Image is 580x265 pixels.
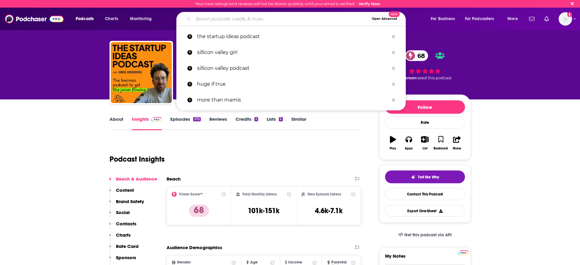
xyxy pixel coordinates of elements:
p: sillicon valley podcast [197,60,389,76]
h1: Podcast Insights [110,155,165,164]
div: 272 [193,117,200,121]
span: Get this podcast via API [404,232,452,238]
button: Open AdvancedNew [369,15,400,23]
p: sillicon valley girl [197,45,389,60]
div: List [423,147,427,150]
a: huge if true [176,76,406,92]
img: Podchaser Pro [458,250,469,255]
p: Contacts [116,221,136,227]
span: Charts [105,15,118,23]
img: User Profile [559,12,572,26]
button: Contacts [109,221,136,232]
div: Share [453,147,461,150]
span: Income [288,260,302,264]
a: 68 [405,50,428,61]
h2: Total Monthly Listens [242,192,277,196]
a: sillicon valley girl [176,45,406,60]
a: Similar [291,116,306,130]
button: Charts [109,232,131,243]
button: open menu [71,14,102,24]
p: Charts [116,232,131,238]
span: Tell Me Why [418,175,439,180]
a: Show notifications dropdown [527,14,537,24]
div: 5 [279,117,283,121]
h2: Reach [167,176,181,182]
button: Rate Card [109,243,139,255]
div: Bookmark [434,147,448,150]
a: Charts [101,14,122,24]
p: 68 [189,205,209,217]
div: Search podcasts, credits, & more... [182,12,412,26]
span: Podcasts [76,15,94,23]
span: For Business [431,15,455,23]
span: Logged in as MelissaPS [559,12,572,26]
span: For Podcasters [465,15,494,23]
span: New [389,11,400,17]
span: More [507,15,518,23]
span: Age [250,260,258,264]
a: Verify Now [358,2,380,6]
p: Social [116,209,130,215]
button: List [417,132,433,154]
button: open menu [503,14,525,24]
a: Reviews [209,116,227,130]
p: Sponsors [116,255,136,260]
div: Play [390,147,396,150]
button: Content [109,187,134,199]
a: Lists5 [267,116,283,130]
button: Social [109,209,130,221]
a: sillicon valley podcast [176,60,406,76]
div: Rate [385,116,465,129]
label: My Notes [385,253,465,264]
button: Follow [385,100,465,114]
div: Apps [405,147,413,150]
a: Show notifications dropdown [542,14,551,24]
a: Contact This Podcast [385,188,465,200]
span: Monitoring [130,15,152,23]
a: About [110,116,123,130]
h2: Power Score™ [179,192,203,196]
button: open menu [126,14,160,24]
p: Reach & Audience [116,176,157,182]
span: Gender [177,260,191,264]
button: Bookmark [433,132,449,154]
a: InsightsPodchaser Pro [132,116,162,130]
h3: 4.6k-7.1k [315,206,343,215]
p: huge if true [197,76,389,92]
button: Show profile menu [559,12,572,26]
span: rated this podcast [416,76,452,80]
p: the startup ideas podcast [197,29,389,45]
span: 1 person [399,76,416,80]
h2: New Episode Listens [308,192,341,196]
span: Open Advanced [372,17,397,20]
button: Share [449,132,465,154]
a: Credits2 [236,116,258,130]
img: Podchaser - Follow, Share and Rate Podcasts [5,13,63,25]
p: Rate Card [116,243,139,249]
p: more than mamis [197,92,389,108]
a: Episodes272 [170,116,200,130]
img: Podchaser Pro [151,117,162,122]
div: 68 1 personrated this podcast [379,46,471,84]
a: more than mamis [176,92,406,108]
img: tell me why sparkle [411,175,416,180]
button: Reach & Audience [109,176,157,187]
button: Play [385,132,401,154]
button: Apps [401,132,417,154]
button: tell me why sparkleTell Me Why [385,170,465,183]
span: 68 [411,50,428,61]
a: the startup ideas podcast [176,29,406,45]
p: Brand Safety [116,199,144,204]
button: Export One-Sheet [385,205,465,217]
h2: Audience Demographics [167,245,222,250]
h3: 101k-151k [248,206,279,215]
svg: Email not verified [567,12,572,17]
button: Brand Safety [109,199,144,210]
a: Pro website [458,249,469,255]
button: open menu [461,14,503,24]
a: Get this podcast via API [393,227,457,242]
img: The Startup Ideas Podcast [111,42,172,103]
div: 2 [254,117,258,121]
